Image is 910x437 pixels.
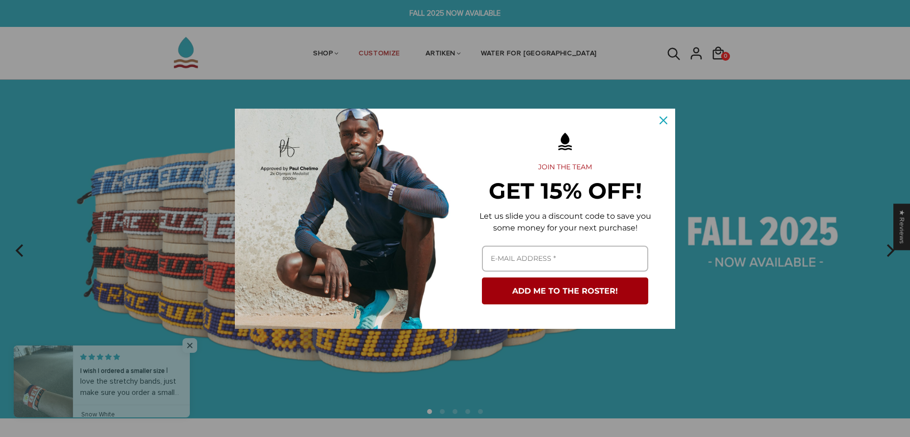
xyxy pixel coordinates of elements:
strong: GET 15% OFF! [489,177,642,204]
svg: close icon [660,116,667,124]
h2: JOIN THE TEAM [471,163,660,172]
button: ADD ME TO THE ROSTER! [482,277,648,304]
input: Email field [482,246,648,272]
p: Let us slide you a discount code to save you some money for your next purchase! [471,210,660,234]
button: Close [652,109,675,132]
